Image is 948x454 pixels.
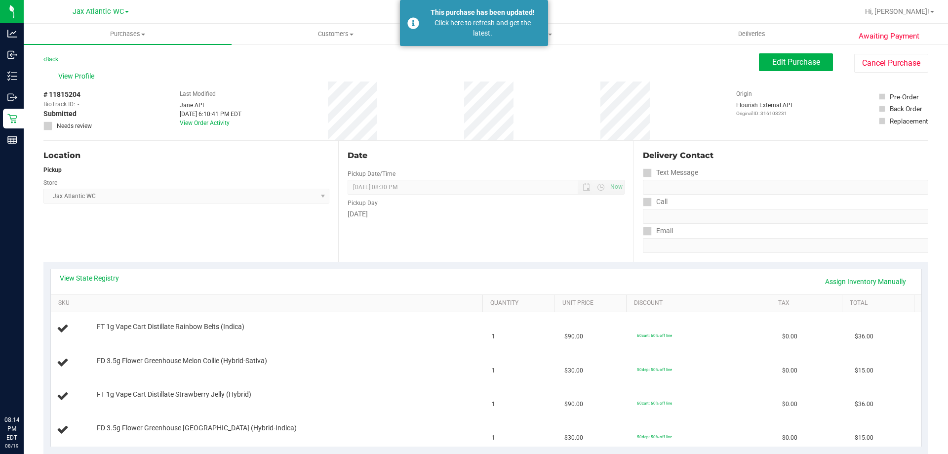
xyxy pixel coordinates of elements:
label: Last Modified [180,89,216,98]
a: Quantity [490,299,551,307]
div: Date [348,150,624,162]
a: View State Registry [60,273,119,283]
span: $0.00 [782,400,797,409]
span: Submitted [43,109,77,119]
span: 1 [492,366,495,375]
label: Call [643,195,668,209]
div: Pre-Order [890,92,919,102]
label: Origin [736,89,752,98]
span: $30.00 [564,433,583,443]
span: 50dep: 50% off line [637,434,672,439]
span: Awaiting Payment [859,31,919,42]
p: 08/19 [4,442,19,450]
button: Edit Purchase [759,53,833,71]
div: This purchase has been updated! [425,7,541,18]
div: Jane API [180,101,241,110]
a: View Order Activity [180,120,230,126]
span: $30.00 [564,366,583,375]
span: $36.00 [855,332,873,341]
span: Deliveries [725,30,779,39]
span: $90.00 [564,400,583,409]
inline-svg: Analytics [7,29,17,39]
div: Flourish External API [736,101,792,117]
input: Format: (999) 999-9999 [643,180,928,195]
a: Customers [232,24,439,44]
a: Back [43,56,58,63]
label: Store [43,178,57,187]
span: $0.00 [782,433,797,443]
span: $15.00 [855,366,873,375]
span: - [78,100,79,109]
span: 50dep: 50% off line [637,367,672,372]
span: 1 [492,400,495,409]
div: [DATE] 6:10:41 PM EDT [180,110,241,119]
label: Pickup Date/Time [348,169,395,178]
span: $15.00 [855,433,873,443]
span: 60cart: 60% off line [637,401,672,406]
inline-svg: Retail [7,114,17,124]
span: View Profile [58,71,98,82]
div: Delivery Contact [643,150,928,162]
inline-svg: Inbound [7,50,17,60]
input: Format: (999) 999-9999 [643,209,928,224]
a: SKU [58,299,478,307]
label: Text Message [643,165,698,180]
span: 1 [492,433,495,443]
div: Click here to refresh and get the latest. [425,18,541,39]
div: Replacement [890,116,928,126]
span: $0.00 [782,332,797,341]
span: # 11815204 [43,89,80,100]
span: Purchases [24,30,232,39]
span: $36.00 [855,400,873,409]
iframe: Resource center [10,375,39,405]
inline-svg: Reports [7,135,17,145]
span: FD 3.5g Flower Greenhouse [GEOGRAPHIC_DATA] (Hybrid-Indica) [97,423,297,433]
inline-svg: Outbound [7,92,17,102]
span: 1 [492,332,495,341]
span: Needs review [57,122,92,130]
span: 60cart: 60% off line [637,333,672,338]
span: BioTrack ID: [43,100,75,109]
span: Hi, [PERSON_NAME]! [865,7,929,15]
label: Pickup Day [348,199,378,207]
span: $90.00 [564,332,583,341]
p: Original ID: 316103231 [736,110,792,117]
div: Location [43,150,329,162]
span: FD 3.5g Flower Greenhouse Melon Collie (Hybrid-Sativa) [97,356,267,366]
button: Cancel Purchase [854,54,928,73]
span: $0.00 [782,366,797,375]
a: Total [850,299,910,307]
span: FT 1g Vape Cart Distillate Rainbow Belts (Indica) [97,322,244,331]
span: Jax Atlantic WC [73,7,124,16]
a: Assign Inventory Manually [819,273,912,290]
label: Email [643,224,673,238]
p: 08:14 PM EDT [4,415,19,442]
div: [DATE] [348,209,624,219]
span: FT 1g Vape Cart Distillate Strawberry Jelly (Hybrid) [97,390,251,399]
a: Unit Price [562,299,623,307]
span: Customers [232,30,439,39]
a: Deliveries [648,24,856,44]
div: Back Order [890,104,922,114]
a: Discount [634,299,766,307]
strong: Pickup [43,166,62,173]
a: Tax [778,299,838,307]
a: Purchases [24,24,232,44]
inline-svg: Inventory [7,71,17,81]
span: Edit Purchase [772,57,820,67]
